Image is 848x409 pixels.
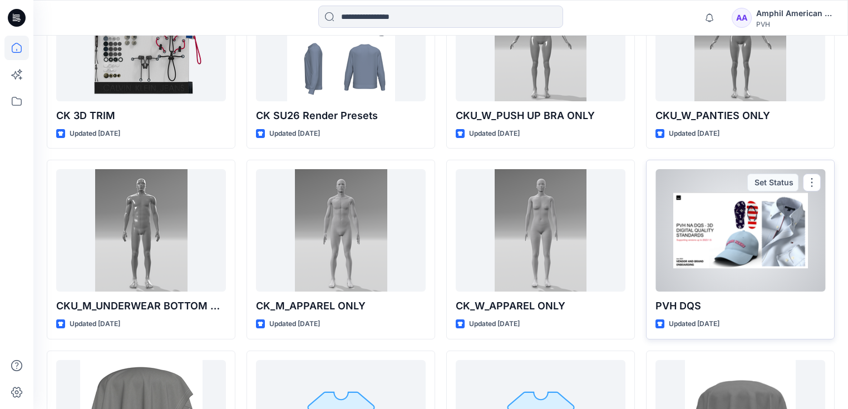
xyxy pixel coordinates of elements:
p: CK 3D TRIM [56,108,226,124]
p: CKU_W_PUSH UP BRA ONLY [456,108,625,124]
p: Updated [DATE] [469,128,520,140]
a: CK_W_APPAREL ONLY [456,169,625,292]
p: Updated [DATE] [269,128,320,140]
div: Amphil American Phil [756,7,834,20]
p: Updated [DATE] [669,128,719,140]
p: CKU_M_UNDERWEAR BOTTOM ONLY [56,298,226,314]
p: CK_W_APPAREL ONLY [456,298,625,314]
p: Updated [DATE] [669,318,719,330]
a: CKU_M_UNDERWEAR BOTTOM ONLY [56,169,226,292]
p: CKU_W_PANTIES ONLY [655,108,825,124]
div: PVH [756,20,834,28]
p: Updated [DATE] [70,318,120,330]
p: CK SU26 Render Presets [256,108,426,124]
p: Updated [DATE] [469,318,520,330]
p: PVH DQS [655,298,825,314]
p: CK_M_APPAREL ONLY [256,298,426,314]
a: PVH DQS [655,169,825,292]
p: Updated [DATE] [70,128,120,140]
a: CK_M_APPAREL ONLY [256,169,426,292]
p: Updated [DATE] [269,318,320,330]
div: AA [732,8,752,28]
